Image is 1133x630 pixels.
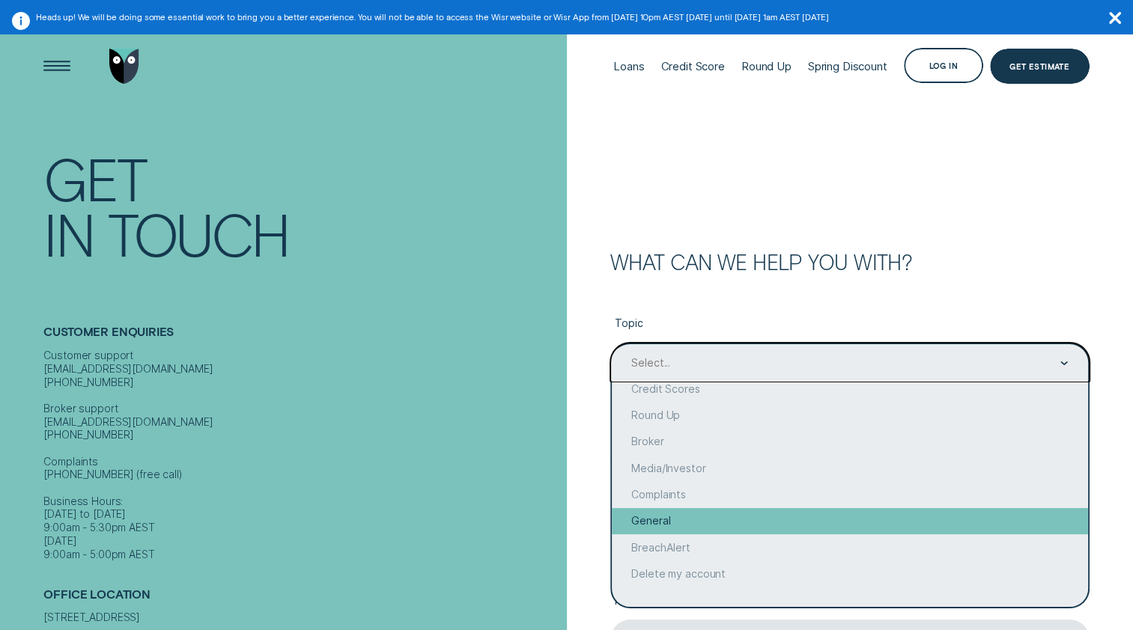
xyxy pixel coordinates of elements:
div: Complaints [612,481,1088,507]
div: Loans [613,59,644,73]
h1: Get In Touch [43,150,559,261]
a: Round Up [741,26,792,105]
h2: Office Location [43,587,559,611]
img: Wisr [109,49,139,85]
a: Credit Score [661,26,725,105]
div: Customer support [EMAIL_ADDRESS][DOMAIN_NAME] [PHONE_NUMBER] Broker support [EMAIL_ADDRESS][DOMAI... [43,349,559,560]
button: Log in [904,48,983,84]
a: Loans [613,26,644,105]
div: Delete my account [612,560,1088,587]
label: Message [610,584,1090,620]
div: Round Up [741,59,792,73]
h2: Customer Enquiries [43,325,559,349]
label: Topic [610,306,1090,343]
button: Open Menu [39,49,75,85]
div: Credit Scores [612,376,1088,402]
a: Get Estimate [990,49,1090,85]
h2: What can we help you with? [610,252,1090,272]
div: Select... [631,357,670,370]
div: Round Up [612,402,1088,428]
div: In [43,206,94,261]
div: Credit Score [661,59,725,73]
div: Spring Discount [808,59,887,73]
a: Go to home page [106,26,142,105]
div: Broker [612,429,1088,455]
div: [STREET_ADDRESS] [43,611,559,624]
a: Spring Discount [808,26,887,105]
div: Touch [108,206,289,261]
div: Get [43,150,145,206]
div: BreachAlert [612,534,1088,560]
div: Media/Investor [612,455,1088,481]
div: General [612,508,1088,534]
